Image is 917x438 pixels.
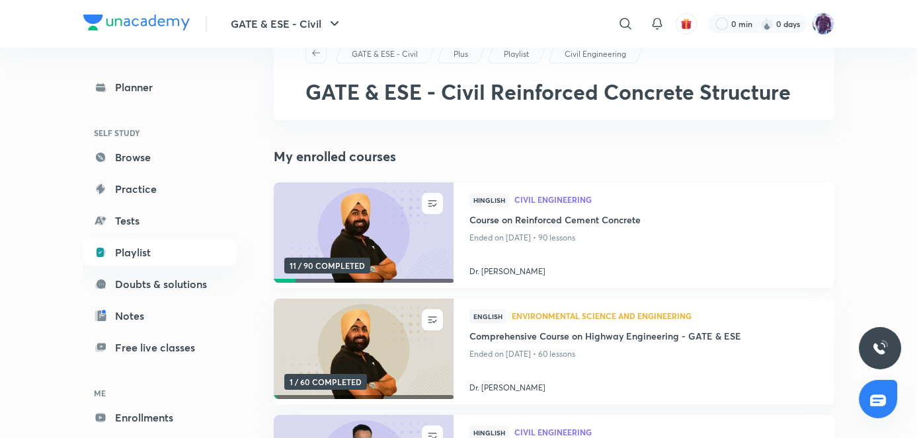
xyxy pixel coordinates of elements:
[83,404,237,431] a: Enrollments
[305,77,791,106] span: GATE & ESE - Civil Reinforced Concrete Structure
[274,182,454,288] a: new-thumbnail11 / 90 COMPLETED
[469,346,818,363] p: Ended on [DATE] • 60 lessons
[512,312,818,321] a: Environmental Science and Engineering
[274,299,454,404] a: new-thumbnail1 / 60 COMPLETED
[469,260,818,277] a: Dr. [PERSON_NAME]
[83,176,237,202] a: Practice
[514,428,818,437] a: Civil Engineering
[83,207,237,234] a: Tests
[352,48,418,60] p: GATE & ESE - Civil
[83,122,237,144] h6: SELF STUDY
[469,377,818,394] a: Dr. [PERSON_NAME]
[272,182,455,284] img: new-thumbnail
[812,13,834,35] img: Tejasvi Upadhyay
[83,74,237,100] a: Planner
[83,334,237,361] a: Free live classes
[514,428,818,436] span: Civil Engineering
[469,329,818,346] a: Comprehensive Course on Highway Engineering - GATE & ESE
[83,303,237,329] a: Notes
[760,17,774,30] img: streak
[676,13,697,34] button: avatar
[514,196,818,203] span: Civil Engineering
[565,48,626,60] p: Civil Engineering
[83,382,237,404] h6: ME
[349,48,420,60] a: GATE & ESE - Civil
[680,18,692,30] img: avatar
[454,48,468,60] p: Plus
[562,48,628,60] a: Civil Engineering
[469,213,818,229] a: Course on Reinforced Cement Concrete
[501,48,531,60] a: Playlist
[274,147,834,166] h4: My enrolled courses
[83,15,190,30] img: Company Logo
[83,239,237,266] a: Playlist
[872,340,888,356] img: ttu
[83,144,237,170] a: Browse
[451,48,470,60] a: Plus
[284,374,367,390] span: 1 / 60 COMPLETED
[223,11,350,37] button: GATE & ESE - Civil
[83,15,190,34] a: Company Logo
[469,309,506,324] span: English
[284,258,370,274] span: 11 / 90 COMPLETED
[83,271,237,297] a: Doubts & solutions
[514,196,818,205] a: Civil Engineering
[272,298,455,400] img: new-thumbnail
[512,312,818,320] span: Environmental Science and Engineering
[469,229,818,246] p: Ended on [DATE] • 90 lessons
[504,48,529,60] p: Playlist
[469,193,509,207] span: Hinglish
